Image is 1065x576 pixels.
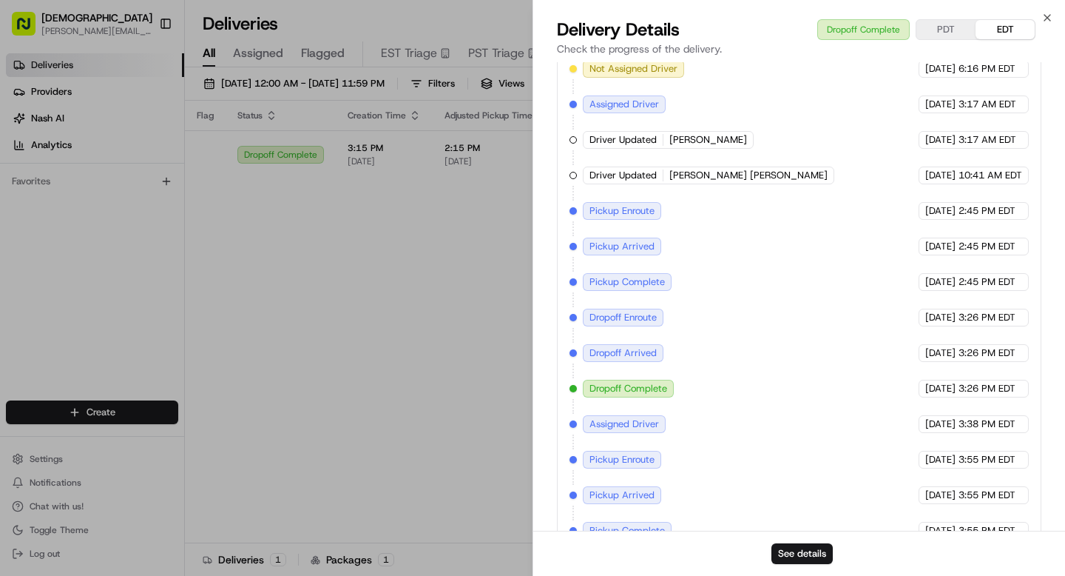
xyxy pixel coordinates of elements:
button: See details [771,543,833,564]
div: Start new chat [50,141,243,156]
span: Dropoff Complete [589,382,667,395]
span: [DATE] [925,62,956,76]
span: Delivery Details [557,18,680,41]
span: [DATE] [925,346,956,360]
span: Pickup Complete [589,524,665,538]
a: Powered byPylon [104,250,179,262]
span: Driver Updated [589,169,657,182]
span: [DATE] [925,453,956,466]
input: Clear [38,96,244,111]
span: 3:38 PM EDT [958,418,1015,431]
span: Pickup Enroute [589,453,655,466]
span: 3:17 AM EDT [958,133,1016,147]
span: [DATE] [925,524,956,538]
span: Assigned Driver [589,98,659,111]
span: Pickup Arrived [589,240,655,253]
span: Dropoff Enroute [589,311,657,324]
span: [DATE] [925,275,956,289]
span: 10:41 AM EDT [958,169,1022,182]
div: 📗 [15,216,27,228]
span: 2:45 PM EDT [958,240,1015,253]
span: [DATE] [925,133,956,147]
span: Assigned Driver [589,418,659,431]
span: [PERSON_NAME] [669,133,747,147]
span: Pylon [147,251,179,262]
span: [DATE] [925,204,956,218]
span: 3:55 PM EDT [958,453,1015,466]
span: [PERSON_NAME] [PERSON_NAME] [669,169,828,182]
div: We're available if you need us! [50,156,187,168]
span: 2:45 PM EDT [958,275,1015,289]
span: [DATE] [925,382,956,395]
span: Driver Updated [589,133,657,147]
span: 3:26 PM EDT [958,311,1015,324]
p: Welcome 👋 [15,59,269,83]
a: 📗Knowledge Base [9,209,119,235]
div: 💻 [125,216,137,228]
span: Pickup Enroute [589,204,655,218]
img: 1736555255976-a54dd68f-1ca7-489b-9aae-adbdc363a1c4 [15,141,41,168]
span: [DATE] [925,489,956,502]
button: EDT [976,20,1035,39]
span: API Documentation [140,215,237,230]
button: Start new chat [251,146,269,164]
span: 3:26 PM EDT [958,382,1015,395]
span: [DATE] [925,98,956,111]
p: Check the progress of the delivery. [557,41,1041,56]
span: Pickup Arrived [589,489,655,502]
span: 6:16 PM EDT [958,62,1015,76]
span: [DATE] [925,311,956,324]
span: [DATE] [925,169,956,182]
img: Nash [15,15,44,44]
span: 3:17 AM EDT [958,98,1016,111]
span: 2:45 PM EDT [958,204,1015,218]
span: Not Assigned Driver [589,62,677,76]
span: 3:26 PM EDT [958,346,1015,360]
span: [DATE] [925,418,956,431]
span: Dropoff Arrived [589,346,657,360]
span: Pickup Complete [589,275,665,289]
span: [DATE] [925,240,956,253]
span: Knowledge Base [30,215,113,230]
button: PDT [916,20,976,39]
a: 💻API Documentation [119,209,243,235]
span: 3:55 PM EDT [958,489,1015,502]
span: 3:55 PM EDT [958,524,1015,538]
